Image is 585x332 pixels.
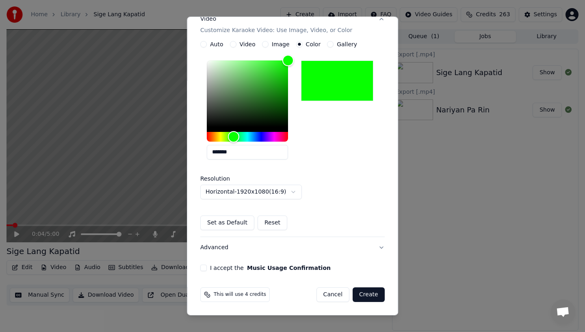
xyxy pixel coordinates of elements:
[200,176,282,181] label: Resolution
[353,287,385,302] button: Create
[316,287,349,302] button: Cancel
[214,291,266,298] span: This will use 4 credits
[200,41,385,237] div: VideoCustomize Karaoke Video: Use Image, Video, or Color
[210,265,331,271] label: I accept the
[306,41,321,47] label: Color
[200,26,352,34] p: Customize Karaoke Video: Use Image, Video, or Color
[207,132,288,142] div: Hue
[200,216,254,230] button: Set as Default
[200,237,385,258] button: Advanced
[272,41,290,47] label: Image
[200,9,385,41] button: VideoCustomize Karaoke Video: Use Image, Video, or Color
[337,41,357,47] label: Gallery
[258,216,287,230] button: Reset
[247,265,331,271] button: I accept the
[207,60,288,127] div: Color
[240,41,256,47] label: Video
[200,15,352,34] div: Video
[210,41,223,47] label: Auto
